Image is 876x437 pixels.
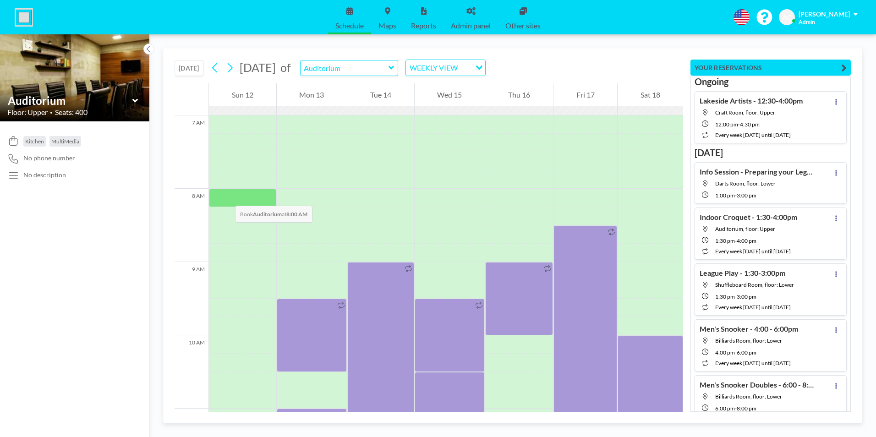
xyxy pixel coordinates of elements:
[799,18,815,25] span: Admin
[715,281,794,288] span: Shuffleboard Room, floor: Lower
[50,109,53,115] span: •
[740,121,760,128] span: 4:30 PM
[175,60,203,76] button: [DATE]
[7,108,48,117] span: Floor: Upper
[715,248,791,255] span: every week [DATE] until [DATE]
[735,349,737,356] span: -
[735,293,737,300] span: -
[235,206,312,223] span: Book at
[715,109,775,116] span: Craft Room, floor: Upper
[737,192,756,199] span: 3:00 PM
[55,108,88,117] span: Seats: 400
[618,83,683,106] div: Sat 18
[411,22,436,29] span: Reports
[415,83,485,106] div: Wed 15
[277,83,347,106] div: Mon 13
[737,405,756,412] span: 8:00 PM
[737,293,756,300] span: 3:00 PM
[347,83,414,106] div: Tue 14
[335,22,364,29] span: Schedule
[715,237,735,244] span: 1:30 PM
[175,262,208,335] div: 9 AM
[286,211,307,218] b: 8:00 AM
[735,237,737,244] span: -
[715,131,791,138] span: every week [DATE] until [DATE]
[280,60,290,75] span: of
[175,189,208,262] div: 8 AM
[240,60,276,74] span: [DATE]
[715,349,735,356] span: 4:00 PM
[715,192,735,199] span: 1:00 PM
[23,154,75,162] span: No phone number
[735,405,737,412] span: -
[8,94,132,107] input: Auditorium
[505,22,541,29] span: Other sites
[25,138,44,145] span: Kitchen
[715,393,782,400] span: Billiards Room, floor: Lower
[700,380,814,389] h4: Men's Snooker Doubles - 6:00 - 8:00pm
[737,349,756,356] span: 6:00 PM
[301,60,389,76] input: Auditorium
[700,268,785,278] h4: League Play - 1:30-3:00pm
[209,83,276,106] div: Sun 12
[695,147,847,158] h3: [DATE]
[460,62,470,74] input: Search for option
[715,360,791,366] span: every week [DATE] until [DATE]
[15,8,33,27] img: organization-logo
[715,225,775,232] span: Auditorium, floor: Upper
[485,83,553,106] div: Thu 16
[23,171,66,179] div: No description
[690,60,851,76] button: YOUR RESERVATIONS
[700,213,797,222] h4: Indoor Croquet - 1:30-4:00pm
[715,304,791,311] span: every week [DATE] until [DATE]
[253,211,282,218] b: Auditorium
[700,324,798,333] h4: Men's Snooker - 4:00 - 6:00pm
[737,237,756,244] span: 4:00 PM
[715,405,735,412] span: 6:00 PM
[700,96,803,105] h4: Lakeside Artists - 12:30-4:00pm
[783,13,791,22] span: AC
[175,115,208,189] div: 7 AM
[451,22,491,29] span: Admin panel
[700,167,814,176] h4: Info Session - Preparing your Legacy
[735,192,737,199] span: -
[378,22,396,29] span: Maps
[715,121,738,128] span: 12:00 PM
[738,121,740,128] span: -
[715,180,776,187] span: Darts Room, floor: Lower
[799,10,850,18] span: [PERSON_NAME]
[553,83,618,106] div: Fri 17
[51,138,79,145] span: MultiMedia
[175,335,208,409] div: 10 AM
[406,60,485,76] div: Search for option
[408,62,460,74] span: WEEKLY VIEW
[715,337,782,344] span: Billiards Room, floor: Lower
[695,76,847,87] h3: Ongoing
[715,293,735,300] span: 1:30 PM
